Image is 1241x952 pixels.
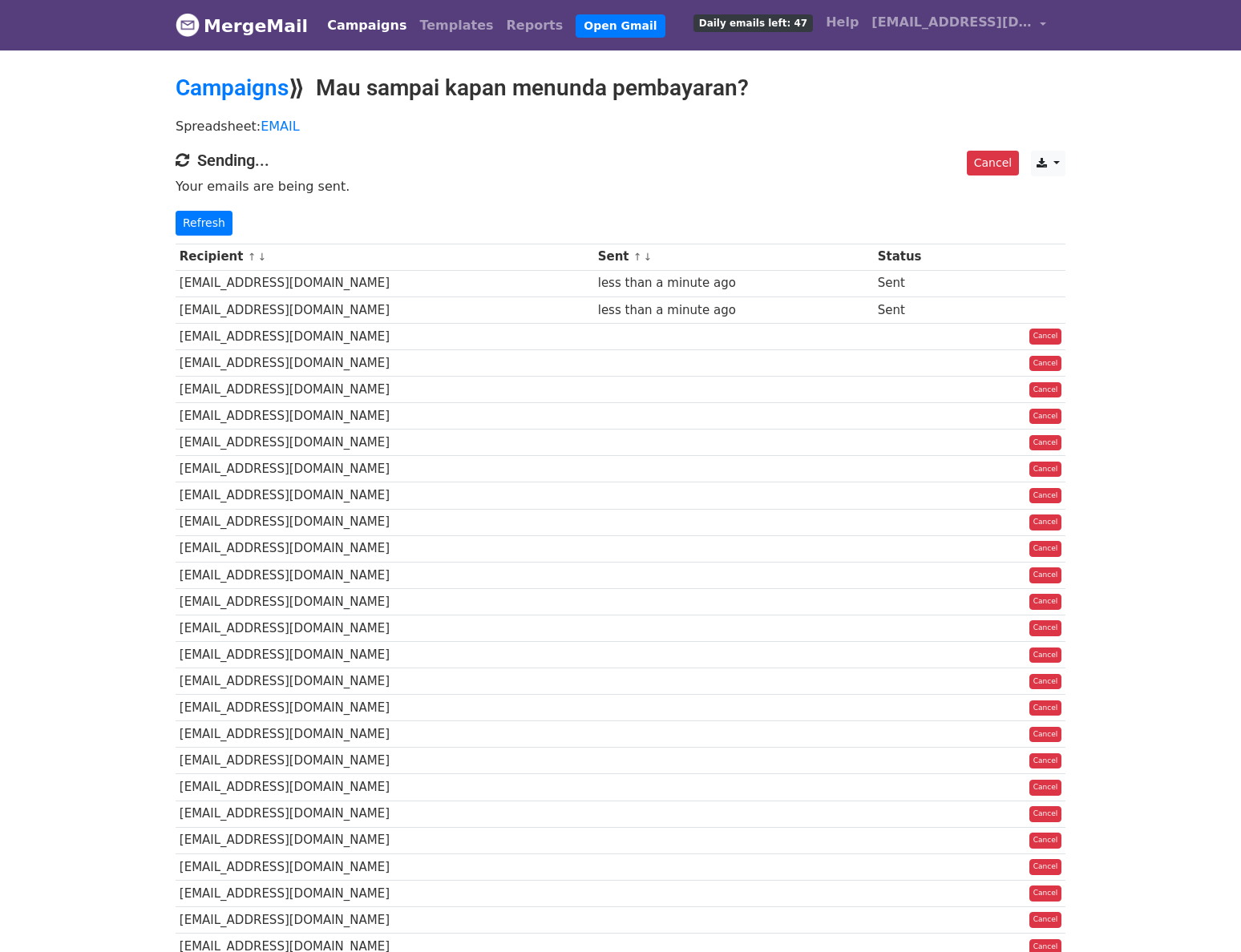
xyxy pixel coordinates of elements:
a: Cancel [1029,382,1062,398]
a: Cancel [1029,567,1062,583]
th: Status [874,244,973,270]
td: [EMAIL_ADDRESS][DOMAIN_NAME] [176,270,594,296]
h4: Sending... [176,151,1065,170]
th: Sent [594,244,874,270]
a: Cancel [1029,727,1062,743]
td: [EMAIL_ADDRESS][DOMAIN_NAME] [176,562,594,588]
td: [EMAIL_ADDRESS][DOMAIN_NAME] [176,509,594,535]
a: Cancel [1029,753,1062,769]
a: MergeMail [176,9,308,42]
a: Open Gmail [576,14,665,38]
td: [EMAIL_ADDRESS][DOMAIN_NAME] [176,721,594,748]
a: Cancel [1029,780,1062,796]
a: EMAIL [261,119,300,134]
a: ↑ [633,251,642,263]
img: MergeMail logo [176,13,200,37]
td: [EMAIL_ADDRESS][DOMAIN_NAME] [176,774,594,801]
td: [EMAIL_ADDRESS][DOMAIN_NAME] [176,430,594,456]
a: Refresh [176,211,232,236]
a: Cancel [1029,594,1062,610]
a: Campaigns [176,75,289,101]
a: Cancel [1029,833,1062,849]
td: [EMAIL_ADDRESS][DOMAIN_NAME] [176,695,594,721]
a: Cancel [1029,356,1062,372]
div: less than a minute ago [598,301,870,320]
a: Cancel [1029,806,1062,822]
a: Cancel [1029,674,1062,690]
td: [EMAIL_ADDRESS][DOMAIN_NAME] [176,535,594,562]
a: Cancel [1029,541,1062,557]
td: [EMAIL_ADDRESS][DOMAIN_NAME] [176,668,594,695]
a: Cancel [1029,462,1062,478]
td: Sent [874,270,973,296]
td: [EMAIL_ADDRESS][DOMAIN_NAME] [176,615,594,641]
th: Recipient [176,244,594,270]
a: Cancel [1029,329,1062,345]
a: Cancel [1029,409,1062,425]
td: Sent [874,296,973,323]
a: Cancel [1029,912,1062,928]
td: [EMAIL_ADDRESS][DOMAIN_NAME] [176,748,594,774]
a: Cancel [1029,488,1062,504]
a: Cancel [1029,885,1062,902]
a: Cancel [1029,859,1062,875]
span: Daily emails left: 47 [693,14,813,32]
td: [EMAIL_ADDRESS][DOMAIN_NAME] [176,377,594,403]
td: [EMAIL_ADDRESS][DOMAIN_NAME] [176,482,594,509]
a: [EMAIL_ADDRESS][DOMAIN_NAME] [865,6,1053,44]
a: Templates [413,10,499,42]
span: [EMAIL_ADDRESS][DOMAIN_NAME] [871,13,1032,32]
a: Cancel [1029,647,1062,664]
td: [EMAIL_ADDRESS][DOMAIN_NAME] [176,588,594,615]
td: [EMAIL_ADDRESS][DOMAIN_NAME] [176,906,594,933]
a: ↓ [644,251,653,263]
a: Cancel [967,151,1019,175]
td: [EMAIL_ADDRESS][DOMAIN_NAME] [176,853,594,880]
td: [EMAIL_ADDRESS][DOMAIN_NAME] [176,642,594,668]
td: [EMAIL_ADDRESS][DOMAIN_NAME] [176,801,594,827]
a: ↑ [248,251,257,263]
td: [EMAIL_ADDRESS][DOMAIN_NAME] [176,827,594,853]
p: Your emails are being sent. [176,178,1065,195]
a: Campaigns [321,10,413,42]
td: [EMAIL_ADDRESS][DOMAIN_NAME] [176,323,594,349]
p: Spreadsheet: [176,118,1065,135]
td: [EMAIL_ADDRESS][DOMAIN_NAME] [176,296,594,323]
a: Cancel [1029,514,1062,530]
a: ↓ [257,251,266,263]
a: Reports [500,10,570,42]
a: Cancel [1029,700,1062,716]
td: [EMAIL_ADDRESS][DOMAIN_NAME] [176,880,594,906]
a: Cancel [1029,435,1062,451]
td: [EMAIL_ADDRESS][DOMAIN_NAME] [176,456,594,482]
td: [EMAIL_ADDRESS][DOMAIN_NAME] [176,403,594,430]
td: [EMAIL_ADDRESS][DOMAIN_NAME] [176,349,594,376]
div: less than a minute ago [598,274,870,292]
a: Daily emails left: 47 [687,6,819,38]
a: Help [819,6,865,38]
h2: ⟫ Mau sampai kapan menunda pembayaran? [176,75,1065,102]
a: Cancel [1029,620,1062,636]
